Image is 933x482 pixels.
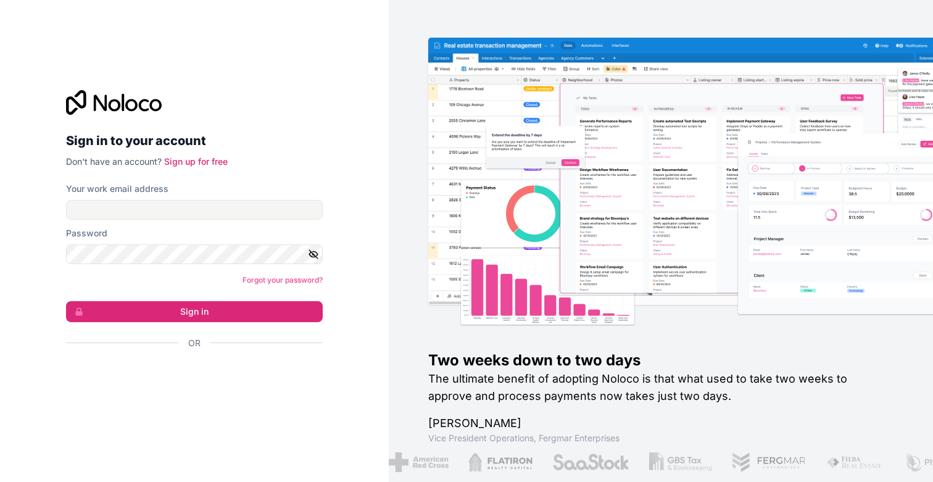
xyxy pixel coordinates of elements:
[243,275,323,285] a: Forgot your password?
[551,452,629,472] img: /assets/saastock-C6Zbiodz.png
[66,156,162,167] span: Don't have an account?
[66,200,323,220] input: Email address
[731,452,806,472] img: /assets/fergmar-CudnrXN5.png
[468,452,532,472] img: /assets/flatiron-C8eUkumj.png
[188,337,201,349] span: Or
[428,432,894,444] h1: Vice President Operations , Fergmar Enterprises
[66,183,168,195] label: Your work email address
[428,370,894,405] h2: The ultimate benefit of adopting Noloco is that what used to take two weeks to approve and proces...
[388,452,447,472] img: /assets/american-red-cross-BAupjrZR.png
[428,415,894,432] h1: [PERSON_NAME]
[164,156,228,167] a: Sign up for free
[66,130,323,152] h2: Sign in to your account
[826,452,884,472] img: /assets/fiera-fwj2N5v4.png
[66,301,323,322] button: Sign in
[428,351,894,370] h1: Two weeks down to two days
[66,227,107,239] label: Password
[649,452,711,472] img: /assets/gbstax-C-GtDUiK.png
[66,244,323,264] input: Password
